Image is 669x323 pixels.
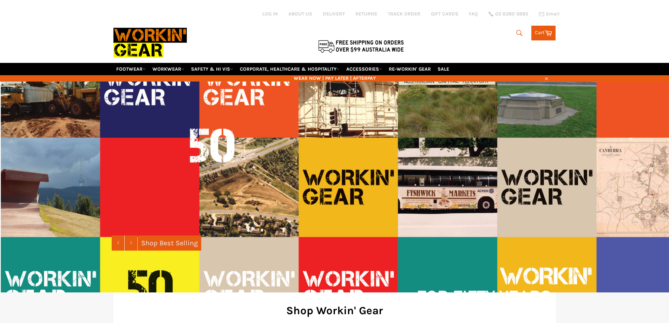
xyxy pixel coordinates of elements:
[113,63,149,75] a: FOOTWEAR
[113,23,187,63] img: Workin Gear leaders in Workwear, Safety Boots, PPE, Uniforms. Australia's No.1 in Workwear
[113,75,556,82] span: WEAR NOW | PAY LATER | AFTERPAY
[488,12,528,17] a: 02 6280 5885
[150,63,187,75] a: WORKWEAR
[546,12,559,17] span: Email
[386,63,434,75] a: RE-WORKIN' GEAR
[435,63,452,75] a: SALE
[355,11,377,17] a: RETURNS
[388,11,420,17] a: TRACK ORDER
[539,11,559,17] a: Email
[495,12,528,17] span: 02 6280 5885
[138,235,201,251] a: Shop Best Selling
[262,11,278,17] a: Log in
[317,39,405,53] img: Flat $9.95 shipping Australia wide
[188,63,236,75] a: SAFETY & HI VIS
[323,11,345,17] a: DELIVERY
[237,63,342,75] a: CORPORATE, HEALTHCARE & HOSPITALITY
[343,63,385,75] a: ACCESSORIES
[431,11,458,17] a: GIFT CARDS
[124,303,545,318] h2: Shop Workin' Gear
[469,11,478,17] a: FAQ
[288,11,312,17] a: ABOUT US
[531,26,556,40] a: Cart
